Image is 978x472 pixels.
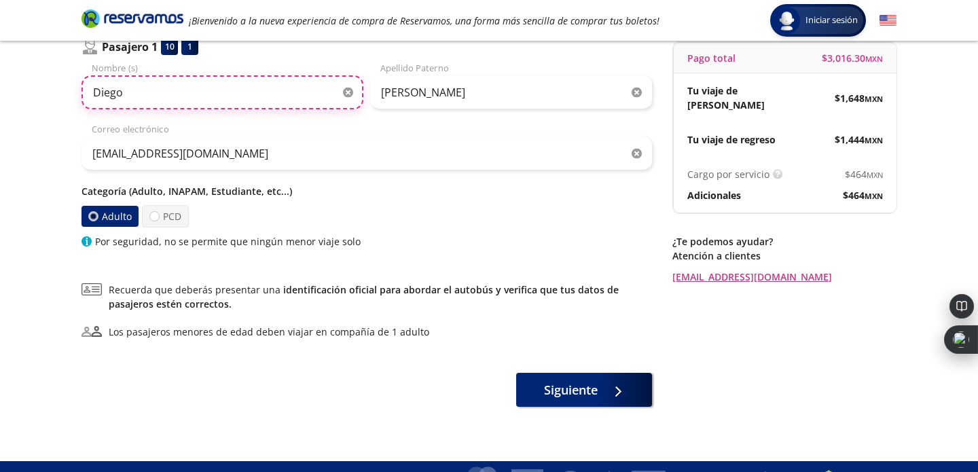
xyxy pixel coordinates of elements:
a: identificación oficial para abordar el autobús y verifica que tus datos de pasajeros estén correc... [109,283,619,310]
span: Iniciar sesión [800,14,863,27]
p: Categoría (Adulto, INAPAM, Estudiante, etc...) [81,184,652,198]
p: ¿Te podemos ayudar? [672,234,896,249]
div: Los pasajeros menores de edad deben viajar en compañía de 1 adulto [109,325,429,339]
small: MXN [865,135,883,145]
span: $ 464 [843,188,883,202]
p: Pasajero 1 [102,39,158,55]
small: MXN [865,94,883,104]
span: $ 1,648 [835,91,883,105]
small: MXN [865,191,883,201]
p: Cargo por servicio [687,167,769,181]
p: Por seguridad, no se permite que ningún menor viaje solo [95,234,361,249]
div: 10 [161,38,178,55]
span: Siguiente [544,381,598,399]
input: Correo electrónico [81,137,652,170]
span: Recuerda que deberás presentar una [109,283,652,311]
i: Brand Logo [81,8,183,29]
input: Nombre (s) [81,75,363,109]
span: $ 3,016.30 [822,51,883,65]
p: Pago total [687,51,736,65]
label: PCD [142,205,189,228]
iframe: Messagebird Livechat Widget [899,393,964,458]
a: [EMAIL_ADDRESS][DOMAIN_NAME] [672,270,896,284]
p: Adicionales [687,188,741,202]
p: Tu viaje de [PERSON_NAME] [687,84,785,112]
small: MXN [867,170,883,180]
small: MXN [865,54,883,64]
button: Siguiente [516,373,652,407]
p: Tu viaje de regreso [687,132,776,147]
button: English [880,12,896,29]
a: Brand Logo [81,8,183,33]
p: Atención a clientes [672,249,896,263]
span: $ 1,444 [835,132,883,147]
input: Apellido Paterno [370,75,652,109]
em: ¡Bienvenido a la nueva experiencia de compra de Reservamos, una forma más sencilla de comprar tus... [189,14,659,27]
span: $ 464 [845,167,883,181]
div: 1 [181,38,198,55]
label: Adulto [81,206,139,227]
